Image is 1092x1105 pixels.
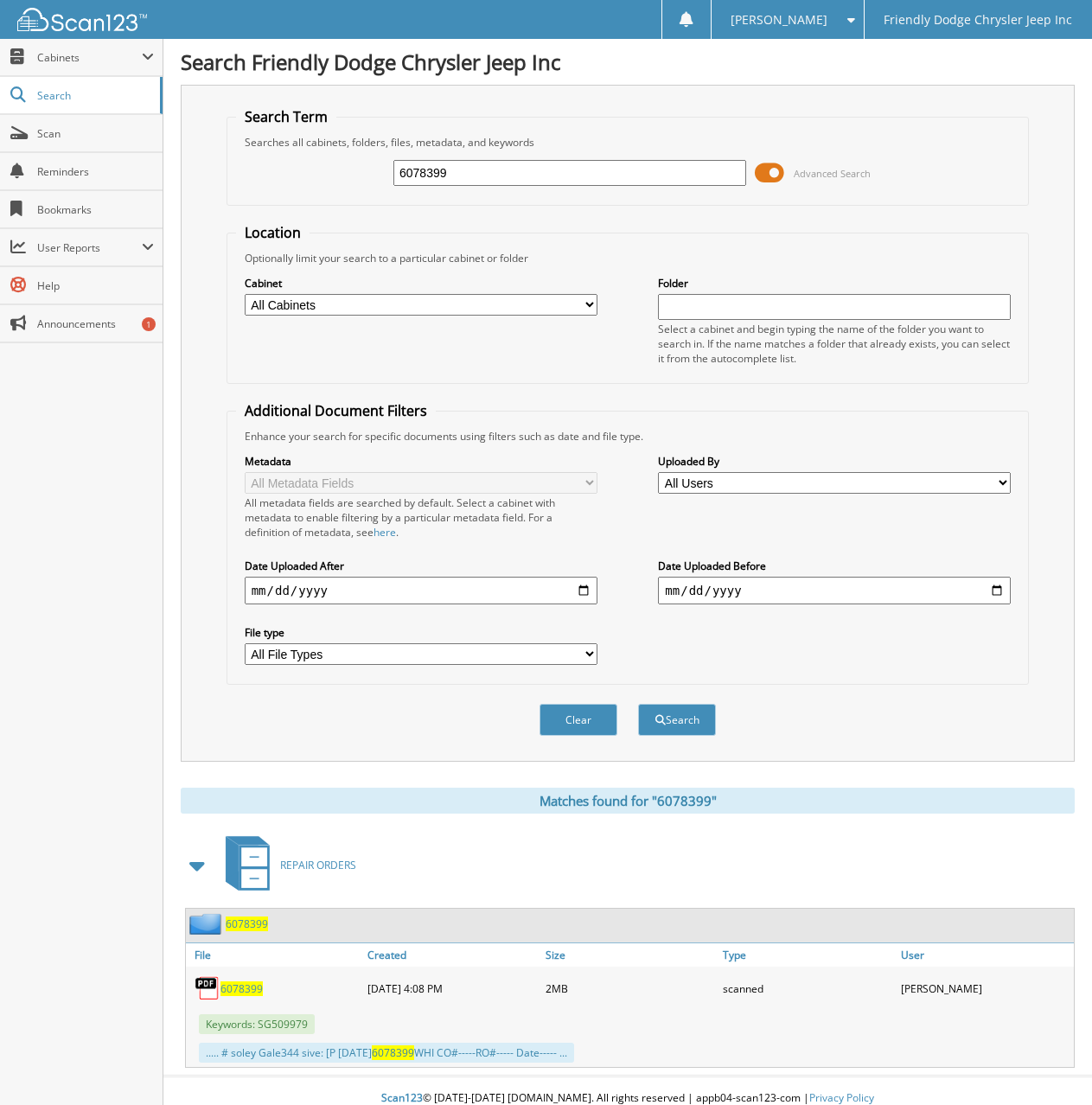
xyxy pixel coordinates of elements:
[37,126,154,141] span: Scan
[236,401,436,420] legend: Additional Document Filters
[189,913,226,935] img: folder2.png
[245,559,597,573] label: Date Uploaded After
[236,107,336,126] legend: Search Term
[374,525,396,540] a: here
[638,704,716,736] button: Search
[540,704,617,736] button: Clear
[541,971,718,1006] div: 2MB
[195,975,220,1001] img: PDF.png
[186,943,363,967] a: File
[658,577,1011,604] input: end
[245,276,597,291] label: Cabinet
[372,1045,414,1060] span: 6078399
[220,981,263,996] a: 6078399
[363,943,540,967] a: Created
[236,223,310,242] legend: Location
[897,943,1074,967] a: User
[245,625,597,640] label: File type
[381,1090,423,1105] span: Scan123
[37,88,151,103] span: Search
[142,317,156,331] div: 1
[794,167,871,180] span: Advanced Search
[541,943,718,967] a: Size
[37,202,154,217] span: Bookmarks
[718,971,896,1006] div: scanned
[236,135,1020,150] div: Searches all cabinets, folders, files, metadata, and keywords
[37,50,142,65] span: Cabinets
[236,429,1020,444] div: Enhance your search for specific documents using filters such as date and file type.
[897,971,1074,1006] div: [PERSON_NAME]
[199,1014,315,1034] span: Keywords: SG509979
[363,971,540,1006] div: [DATE] 4:08 PM
[658,276,1011,291] label: Folder
[718,943,896,967] a: Type
[37,316,154,331] span: Announcements
[181,788,1075,814] div: Matches found for "6078399"
[215,831,356,899] a: REPAIR ORDERS
[37,240,142,255] span: User Reports
[731,15,827,25] span: [PERSON_NAME]
[17,8,147,31] img: scan123-logo-white.svg
[809,1090,874,1105] a: Privacy Policy
[37,164,154,179] span: Reminders
[884,15,1072,25] span: Friendly Dodge Chrysler Jeep Inc
[245,577,597,604] input: start
[658,559,1011,573] label: Date Uploaded Before
[658,454,1011,469] label: Uploaded By
[37,278,154,293] span: Help
[280,858,356,872] span: REPAIR ORDERS
[236,251,1020,265] div: Optionally limit your search to a particular cabinet or folder
[658,322,1011,366] div: Select a cabinet and begin typing the name of the folder you want to search in. If the name match...
[245,495,597,540] div: All metadata fields are searched by default. Select a cabinet with metadata to enable filtering b...
[199,1043,574,1063] div: ..... # soley Gale344 sive: [P [DATE] WHI CO#-----RO#----- Date----- ...
[181,48,1075,76] h1: Search Friendly Dodge Chrysler Jeep Inc
[226,917,268,931] a: 6078399
[245,454,597,469] label: Metadata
